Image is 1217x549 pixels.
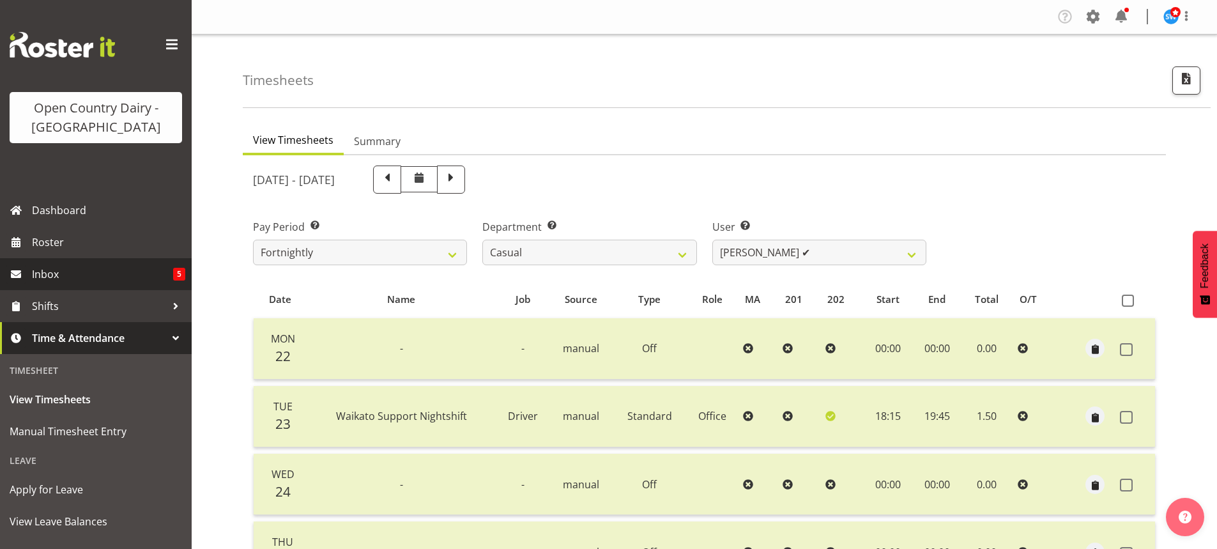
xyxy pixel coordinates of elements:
span: Manual Timesheet Entry [10,422,182,441]
span: Date [269,292,291,307]
span: Role [702,292,723,307]
div: Leave [3,447,188,474]
span: Shifts [32,297,166,316]
span: Job [516,292,530,307]
span: Feedback [1199,244,1211,288]
span: - [400,477,403,491]
span: Tue [273,399,293,414]
td: 19:45 [913,386,961,447]
div: Timesheet [3,357,188,383]
img: Rosterit website logo [10,32,115,58]
span: Driver [508,409,538,423]
td: 0.00 [961,318,1012,380]
span: Dashboard [32,201,185,220]
td: 00:00 [913,454,961,515]
span: Name [387,292,415,307]
span: 24 [275,483,291,500]
span: - [521,477,524,491]
span: Apply for Leave [10,480,182,499]
span: O/T [1020,292,1037,307]
a: Manual Timesheet Entry [3,415,188,447]
td: 1.50 [961,386,1012,447]
span: 201 [785,292,802,307]
td: 18:15 [863,386,914,447]
td: 00:00 [863,454,914,515]
span: Inbox [32,265,173,284]
td: Off [613,454,686,515]
span: Wed [272,467,295,481]
span: Start [876,292,899,307]
h4: Timesheets [243,73,314,88]
span: MA [745,292,760,307]
span: Thu [272,535,293,549]
span: 23 [275,415,291,433]
label: User [712,219,926,235]
span: Mon [271,332,295,346]
span: View Leave Balances [10,512,182,531]
div: Open Country Dairy - [GEOGRAPHIC_DATA] [22,98,169,137]
span: View Timesheets [253,132,333,148]
span: Source [565,292,597,307]
h5: [DATE] - [DATE] [253,173,335,187]
td: 00:00 [863,318,914,380]
span: manual [563,477,599,491]
button: Export CSV [1172,66,1200,95]
span: manual [563,409,599,423]
button: Feedback - Show survey [1193,231,1217,318]
img: help-xxl-2.png [1179,511,1191,523]
span: 22 [275,347,291,365]
span: Type [638,292,661,307]
span: View Timesheets [10,390,182,409]
span: End [928,292,945,307]
a: View Leave Balances [3,506,188,537]
td: 0.00 [961,454,1012,515]
span: Roster [32,233,185,252]
label: Pay Period [253,219,467,235]
td: 00:00 [913,318,961,380]
span: Summary [354,134,401,149]
td: Standard [613,386,686,447]
span: 5 [173,268,185,281]
span: Office [698,409,726,423]
td: Off [613,318,686,380]
a: View Timesheets [3,383,188,415]
span: - [400,341,403,355]
a: Apply for Leave [3,474,188,506]
span: Waikato Support Nightshift [336,409,467,423]
label: Department [482,219,696,235]
span: Total [975,292,999,307]
span: Time & Attendance [32,329,166,348]
img: steve-webb7510.jpg [1163,9,1179,24]
span: 202 [827,292,845,307]
span: - [521,341,524,355]
span: manual [563,341,599,355]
